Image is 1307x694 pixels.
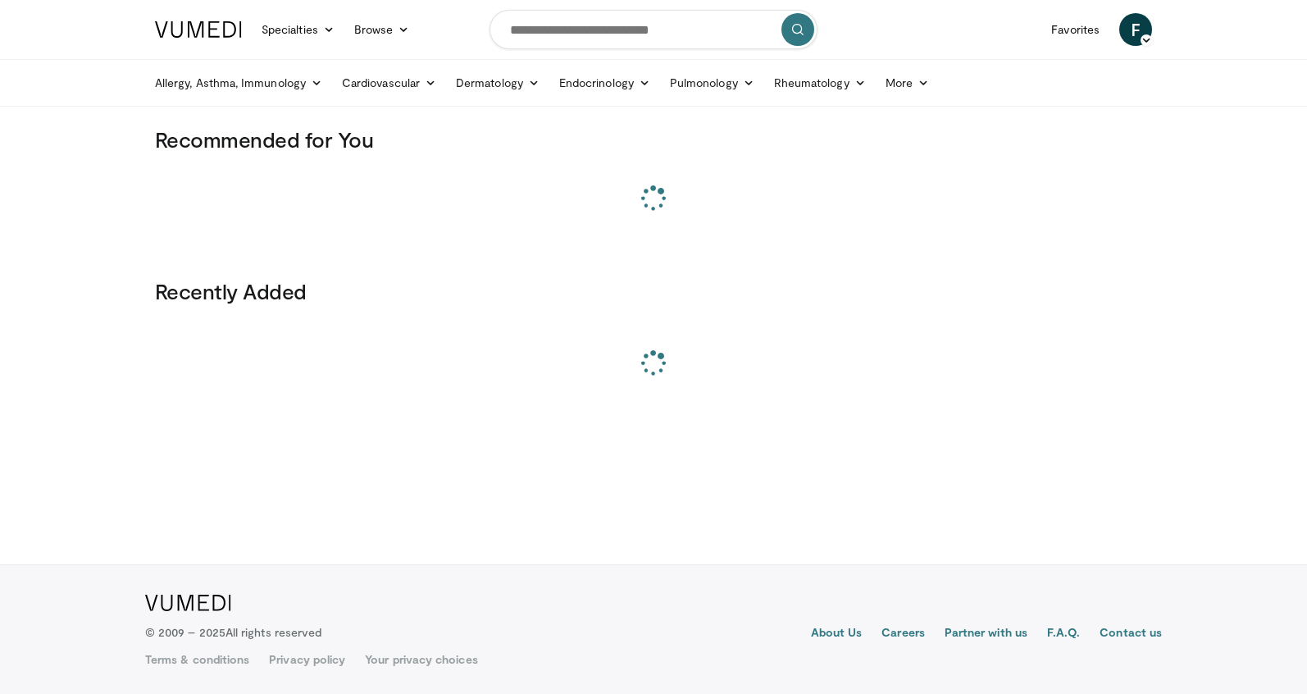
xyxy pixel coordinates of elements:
a: More [876,66,939,99]
img: VuMedi Logo [145,595,231,611]
h3: Recommended for You [155,126,1152,153]
a: F [1119,13,1152,46]
a: Endocrinology [549,66,660,99]
span: All rights reserved [225,625,321,639]
a: Pulmonology [660,66,764,99]
a: Privacy policy [269,651,345,668]
a: Allergy, Asthma, Immunology [145,66,332,99]
a: Browse [344,13,420,46]
a: Careers [881,624,925,644]
a: Specialties [252,13,344,46]
a: Your privacy choices [365,651,477,668]
a: Dermatology [446,66,549,99]
p: © 2009 – 2025 [145,624,321,641]
h3: Recently Added [155,278,1152,304]
a: Cardiovascular [332,66,446,99]
a: Terms & conditions [145,651,249,668]
a: About Us [811,624,863,644]
a: Contact us [1100,624,1162,644]
a: Favorites [1041,13,1109,46]
img: VuMedi Logo [155,21,242,38]
a: Rheumatology [764,66,876,99]
a: F.A.Q. [1047,624,1080,644]
a: Partner with us [945,624,1027,644]
input: Search topics, interventions [490,10,817,49]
